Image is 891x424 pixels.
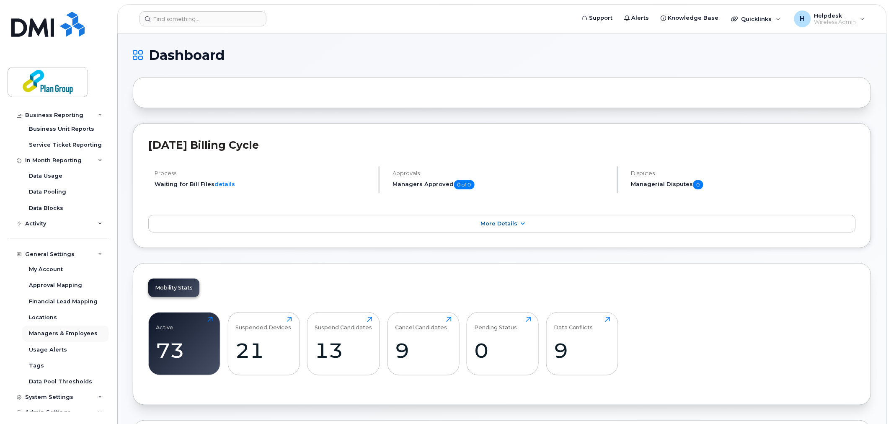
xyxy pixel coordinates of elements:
[235,338,292,363] div: 21
[155,170,372,176] h4: Process
[393,180,610,189] h5: Managers Approved
[156,338,213,363] div: 73
[315,338,372,363] div: 13
[475,317,531,370] a: Pending Status0
[454,180,475,189] span: 0 of 0
[395,338,452,363] div: 9
[235,317,292,370] a: Suspended Devices21
[393,170,610,176] h4: Approvals
[395,317,452,370] a: Cancel Candidates9
[395,317,447,331] div: Cancel Candidates
[554,317,610,370] a: Data Conflicts9
[481,220,518,227] span: More Details
[554,317,593,331] div: Data Conflicts
[631,180,856,189] h5: Managerial Disputes
[149,49,225,62] span: Dashboard
[475,338,531,363] div: 0
[554,338,610,363] div: 9
[214,181,235,187] a: details
[315,317,372,370] a: Suspend Candidates13
[156,317,174,331] div: Active
[631,170,856,176] h4: Disputes
[156,317,213,370] a: Active73
[148,139,856,151] h2: [DATE] Billing Cycle
[155,180,372,188] li: Waiting for Bill Files
[693,180,703,189] span: 0
[475,317,517,331] div: Pending Status
[315,317,372,331] div: Suspend Candidates
[235,317,291,331] div: Suspended Devices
